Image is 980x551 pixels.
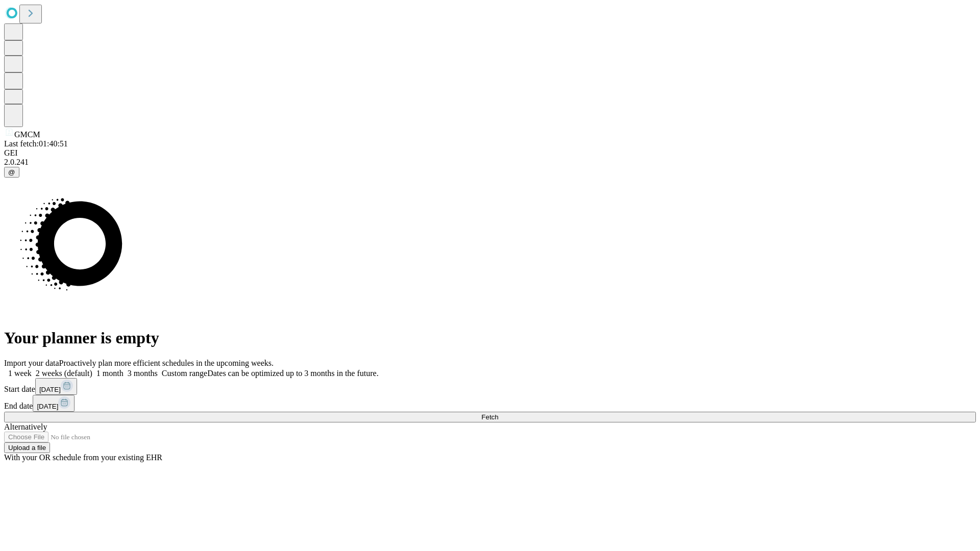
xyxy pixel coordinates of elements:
[8,168,15,176] span: @
[4,167,19,178] button: @
[4,329,976,347] h1: Your planner is empty
[39,386,61,393] span: [DATE]
[481,413,498,421] span: Fetch
[37,403,58,410] span: [DATE]
[4,412,976,422] button: Fetch
[4,359,59,367] span: Import your data
[96,369,124,378] span: 1 month
[4,395,976,412] div: End date
[4,422,47,431] span: Alternatively
[14,130,40,139] span: GMCM
[207,369,378,378] span: Dates can be optimized up to 3 months in the future.
[162,369,207,378] span: Custom range
[4,442,50,453] button: Upload a file
[4,378,976,395] div: Start date
[4,139,68,148] span: Last fetch: 01:40:51
[4,158,976,167] div: 2.0.241
[33,395,75,412] button: [DATE]
[59,359,274,367] span: Proactively plan more efficient schedules in the upcoming weeks.
[8,369,32,378] span: 1 week
[4,148,976,158] div: GEI
[4,453,162,462] span: With your OR schedule from your existing EHR
[35,378,77,395] button: [DATE]
[128,369,158,378] span: 3 months
[36,369,92,378] span: 2 weeks (default)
